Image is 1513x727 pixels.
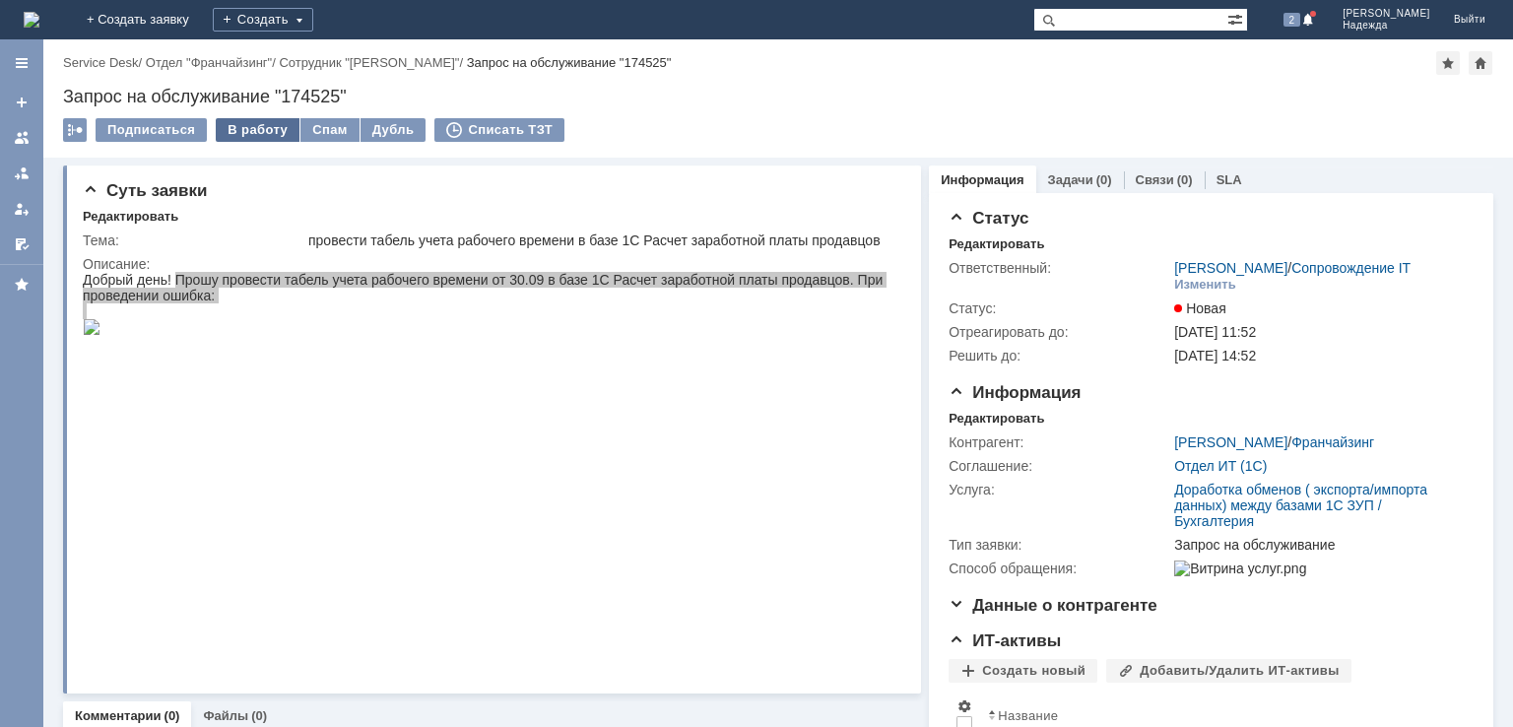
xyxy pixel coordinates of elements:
div: Запрос на обслуживание "174525" [63,87,1493,106]
span: Статус [949,209,1028,228]
div: (0) [1096,172,1112,187]
a: Мои согласования [6,229,37,260]
a: Файлы [203,708,248,723]
div: Тип заявки: [949,537,1170,553]
div: (0) [251,708,267,723]
span: Информация [949,383,1081,402]
div: Создать [213,8,313,32]
a: Франчайзинг [1291,434,1374,450]
a: Сотрудник "[PERSON_NAME]" [279,55,459,70]
a: Мои заявки [6,193,37,225]
span: Надежда [1343,20,1430,32]
a: Заявки в моей ответственности [6,158,37,189]
a: Отдел ИТ (1С) [1174,458,1267,474]
a: [PERSON_NAME] [1174,260,1287,276]
span: [DATE] 14:52 [1174,348,1256,363]
div: Редактировать [949,236,1044,252]
a: Информация [941,172,1023,187]
span: Расширенный поиск [1227,9,1247,28]
div: Отреагировать до: [949,324,1170,340]
img: logo [24,12,39,28]
span: ИТ-активы [949,631,1061,650]
a: Доработка обменов ( экспорта/импорта данных) между базами 1С ЗУП / Бухгалтерия [1174,482,1427,529]
div: Контрагент: [949,434,1170,450]
div: Изменить [1174,277,1236,293]
div: Услуга: [949,482,1170,497]
div: / [63,55,146,70]
div: Способ обращения: [949,561,1170,576]
span: Данные о контрагенте [949,596,1157,615]
div: Редактировать [83,209,178,225]
div: / [1174,434,1374,450]
div: Работа с массовостью [63,118,87,142]
a: Service Desk [63,55,139,70]
div: Запрос на обслуживание [1174,537,1464,553]
div: Описание: [83,256,897,272]
div: Добавить в избранное [1436,51,1460,75]
a: Комментарии [75,708,162,723]
img: Витрина услуг.png [1174,561,1306,576]
div: (0) [1177,172,1193,187]
a: Перейти на домашнюю страницу [24,12,39,28]
a: Сопровождение IT [1291,260,1411,276]
div: Решить до: [949,348,1170,363]
a: Связи [1136,172,1174,187]
span: Суть заявки [83,181,207,200]
div: Запрос на обслуживание "174525" [467,55,672,70]
div: Соглашение: [949,458,1170,474]
div: Ответственный: [949,260,1170,276]
a: [PERSON_NAME] [1174,434,1287,450]
a: SLA [1217,172,1242,187]
div: Сделать домашней страницей [1469,51,1492,75]
span: 2 [1283,13,1301,27]
span: [DATE] 11:52 [1174,324,1256,340]
span: Новая [1174,300,1226,316]
div: / [146,55,280,70]
div: / [279,55,466,70]
div: / [1174,260,1411,276]
a: Задачи [1048,172,1093,187]
div: Редактировать [949,411,1044,427]
a: Заявки на командах [6,122,37,154]
a: Отдел "Франчайзинг" [146,55,272,70]
div: Тема: [83,232,304,248]
a: Создать заявку [6,87,37,118]
div: Название [998,708,1058,723]
div: Статус: [949,300,1170,316]
div: провести табель учета рабочего времени в базе 1С Расчет заработной платы продавцов [308,232,893,248]
span: Настройки [956,698,972,714]
div: (0) [164,708,180,723]
span: [PERSON_NAME] [1343,8,1430,20]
